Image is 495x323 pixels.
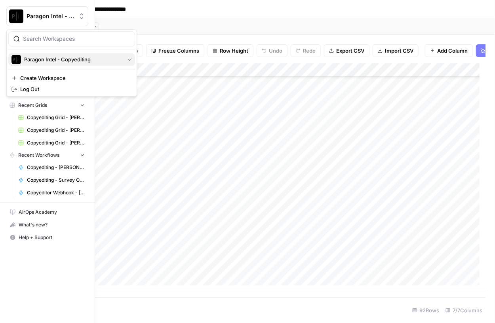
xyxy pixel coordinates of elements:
[18,152,59,159] span: Recent Workflows
[373,44,419,57] button: Import CSV
[15,174,88,186] a: Copyediting - Survey Questions - [PERSON_NAME]
[6,29,137,97] div: Workspace: Paragon Intel - Copyediting
[15,186,88,199] a: Copyeditor Webhook - [PERSON_NAME]
[9,9,23,23] img: Paragon Intel - Copyediting Logo
[6,149,88,161] button: Recent Workflows
[27,164,85,171] span: Copyediting - [PERSON_NAME]
[158,47,199,55] span: Freeze Columns
[336,47,364,55] span: Export CSV
[6,6,88,26] button: Workspace: Paragon Intel - Copyediting
[15,111,88,124] a: Copyediting Grid - [PERSON_NAME]
[409,304,442,317] div: 92 Rows
[27,114,85,121] span: Copyediting Grid - [PERSON_NAME]
[8,72,135,84] a: Create Workspace
[6,206,88,218] a: AirOps Academy
[6,231,88,244] button: Help + Support
[8,84,135,95] a: Log Out
[20,74,129,82] span: Create Workspace
[15,161,88,174] a: Copyediting - [PERSON_NAME]
[27,127,85,134] span: Copyediting Grid - [PERSON_NAME]
[324,44,369,57] button: Export CSV
[442,304,485,317] div: 7/7 Columns
[269,47,282,55] span: Undo
[6,218,88,231] button: What's new?
[23,35,130,43] input: Search Workspaces
[15,124,88,137] a: Copyediting Grid - [PERSON_NAME]
[15,137,88,149] a: Copyediting Grid - [PERSON_NAME]
[18,102,47,109] span: Recent Grids
[27,189,85,196] span: Copyeditor Webhook - [PERSON_NAME]
[7,219,88,231] div: What's new?
[220,47,248,55] span: Row Height
[146,44,204,57] button: Freeze Columns
[11,55,21,64] img: Paragon Intel - Copyediting Logo
[208,44,253,57] button: Row Height
[425,44,473,57] button: Add Column
[27,12,74,20] span: Paragon Intel - Copyediting
[20,85,129,93] span: Log Out
[27,139,85,146] span: Copyediting Grid - [PERSON_NAME]
[303,47,316,55] span: Redo
[27,177,85,184] span: Copyediting - Survey Questions - [PERSON_NAME]
[24,55,122,63] span: Paragon Intel - Copyediting
[257,44,287,57] button: Undo
[437,47,468,55] span: Add Column
[19,234,85,241] span: Help + Support
[19,209,85,216] span: AirOps Academy
[385,47,413,55] span: Import CSV
[6,99,88,111] button: Recent Grids
[291,44,321,57] button: Redo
